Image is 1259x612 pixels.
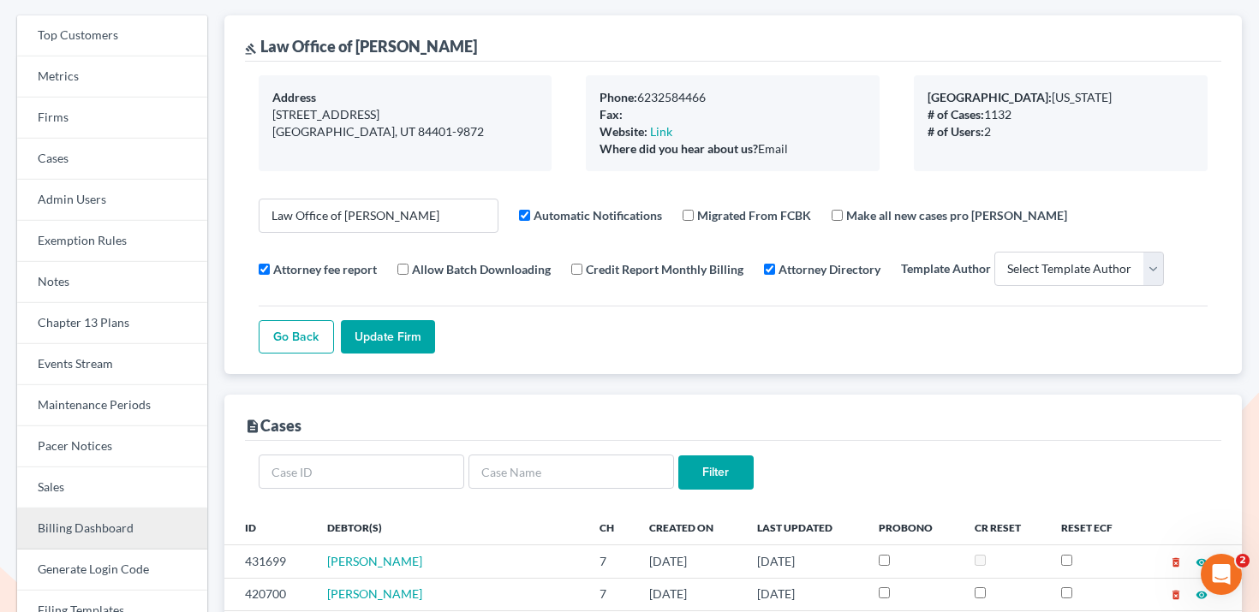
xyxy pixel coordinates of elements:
div: [GEOGRAPHIC_DATA], UT 84401-9872 [272,123,539,140]
i: delete_forever [1170,556,1182,568]
label: Automatic Notifications [534,206,662,224]
div: [US_STATE] [928,89,1194,106]
input: Case ID [259,455,464,489]
a: Exemption Rules [17,221,207,262]
label: Allow Batch Downloading [412,260,551,278]
a: Cases [17,139,207,180]
a: Admin Users [17,180,207,221]
label: Credit Report Monthly Billing [586,260,743,278]
div: 6232584466 [600,89,866,106]
th: Reset ECF [1047,510,1141,544]
b: Phone: [600,90,637,104]
td: 7 [586,578,635,610]
div: 1132 [928,106,1194,123]
a: delete_forever [1170,586,1182,601]
th: Created On [635,510,743,544]
a: visibility [1196,586,1208,601]
b: Where did you hear about us? [600,141,758,156]
i: description [245,419,260,434]
a: Notes [17,262,207,303]
div: Law Office of [PERSON_NAME] [245,36,477,56]
th: Ch [586,510,635,544]
b: Fax: [600,107,623,122]
td: [DATE] [635,578,743,610]
th: CR Reset [961,510,1047,544]
a: Events Stream [17,344,207,385]
label: Make all new cases pro [PERSON_NAME] [846,206,1067,224]
td: 431699 [224,545,313,578]
input: Case Name [468,455,674,489]
div: Email [600,140,866,157]
a: Metrics [17,56,207,98]
a: [PERSON_NAME] [327,554,422,568]
td: 420700 [224,578,313,610]
b: Website: [600,124,647,139]
input: Update Firm [341,320,435,354]
div: [STREET_ADDRESS] [272,106,539,123]
td: [DATE] [743,578,865,610]
b: [GEOGRAPHIC_DATA]: [928,90,1052,104]
td: 7 [586,545,635,578]
a: Billing Dashboard [17,508,207,550]
a: Firms [17,98,207,139]
td: [DATE] [635,545,743,578]
a: Link [650,124,672,139]
div: Cases [245,415,301,436]
a: visibility [1196,554,1208,568]
b: # of Cases: [928,107,984,122]
a: Generate Login Code [17,550,207,591]
th: Last Updated [743,510,865,544]
label: Attorney Directory [779,260,880,278]
a: Top Customers [17,15,207,56]
b: # of Users: [928,124,984,139]
th: ID [224,510,313,544]
a: Go Back [259,320,334,354]
a: [PERSON_NAME] [327,586,422,601]
b: Address [272,90,316,104]
input: Filter [678,455,754,490]
a: Chapter 13 Plans [17,303,207,344]
a: Sales [17,467,207,508]
i: visibility [1196,556,1208,568]
th: ProBono [865,510,961,544]
a: delete_forever [1170,554,1182,568]
label: Attorney fee report [273,260,377,278]
a: Pacer Notices [17,426,207,467]
div: 2 [928,123,1194,140]
i: delete_forever [1170,589,1182,601]
i: gavel [245,43,257,55]
iframe: Intercom live chat [1201,554,1242,595]
label: Migrated From FCBK [697,206,811,224]
span: 2 [1236,554,1250,567]
label: Template Author [901,259,991,277]
th: Debtor(s) [313,510,587,544]
td: [DATE] [743,545,865,578]
i: visibility [1196,589,1208,601]
a: Maintenance Periods [17,385,207,426]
